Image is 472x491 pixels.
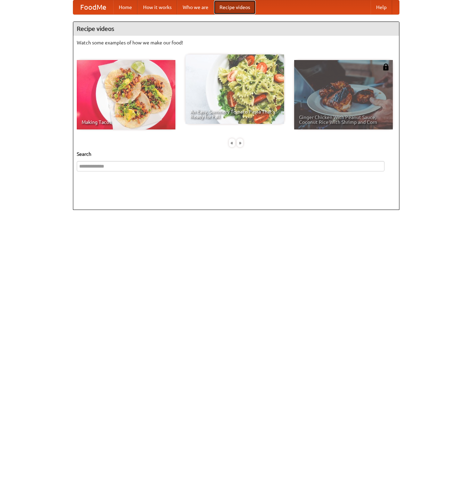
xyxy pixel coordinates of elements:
span: Making Tacos [82,120,171,125]
h5: Search [77,151,396,158]
p: Watch some examples of how we make our food! [77,39,396,46]
div: « [229,138,235,147]
a: An Easy, Summery Tomato Pasta That's Ready for Fall [185,54,284,124]
div: » [237,138,243,147]
a: Making Tacos [77,60,175,129]
a: Who we are [177,0,214,14]
a: Help [371,0,392,14]
a: Recipe videos [214,0,256,14]
a: Home [113,0,138,14]
img: 483408.png [382,64,389,70]
span: An Easy, Summery Tomato Pasta That's Ready for Fall [190,109,279,119]
h4: Recipe videos [73,22,399,36]
a: FoodMe [73,0,113,14]
a: How it works [138,0,177,14]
